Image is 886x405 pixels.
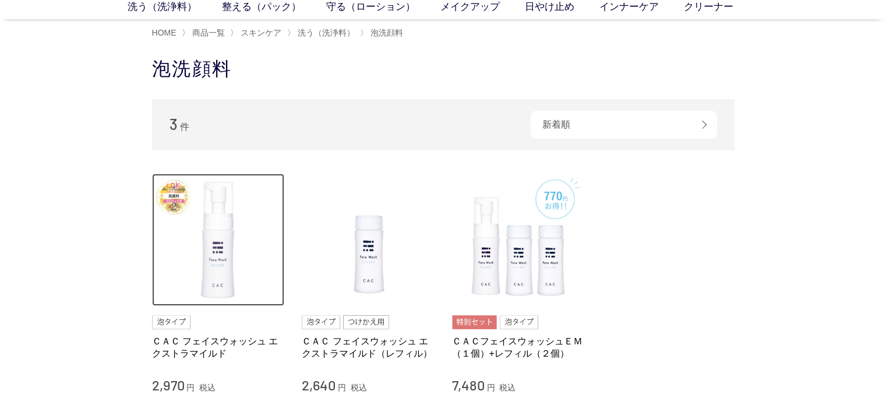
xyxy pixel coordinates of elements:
[152,376,185,393] span: 2,970
[302,315,340,329] img: 泡タイプ
[452,335,585,360] a: ＣＡＣフェイスウォッシュＥＭ（１個）+レフィル（２個）
[486,383,495,392] span: 円
[152,315,190,329] img: 泡タイプ
[295,28,355,37] a: 洗う（洗浄料）
[452,174,585,307] img: ＣＡＣフェイスウォッシュＥＭ（１個）+レフィル（２個）
[190,28,225,37] a: 商品一覧
[531,111,717,139] div: 新着順
[152,335,285,360] a: ＣＡＣ フェイスウォッシュ エクストラマイルド
[182,27,228,38] li: 〉
[230,27,284,38] li: 〉
[298,28,355,37] span: 洗う（洗浄料）
[170,115,178,133] span: 3
[192,28,225,37] span: 商品一覧
[343,315,389,329] img: つけかえ用
[452,315,497,329] img: 特別セット
[287,27,358,38] li: 〉
[452,376,485,393] span: 7,480
[186,383,195,392] span: 円
[238,28,281,37] a: スキンケア
[302,335,435,360] a: ＣＡＣ フェイスウォッシュ エクストラマイルド（レフィル）
[338,383,346,392] span: 円
[241,28,281,37] span: スキンケア
[302,376,336,393] span: 2,640
[370,28,403,37] span: 泡洗顔料
[499,383,516,392] span: 税込
[152,57,735,82] h1: 泡洗顔料
[152,28,177,37] a: HOME
[180,122,189,132] span: 件
[199,383,216,392] span: 税込
[152,174,285,307] img: ＣＡＣ フェイスウォッシュ エクストラマイルド
[360,27,406,38] li: 〉
[368,28,403,37] a: 泡洗顔料
[302,174,435,307] img: ＣＡＣ フェイスウォッシュ エクストラマイルド（レフィル）
[351,383,367,392] span: 税込
[500,315,538,329] img: 泡タイプ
